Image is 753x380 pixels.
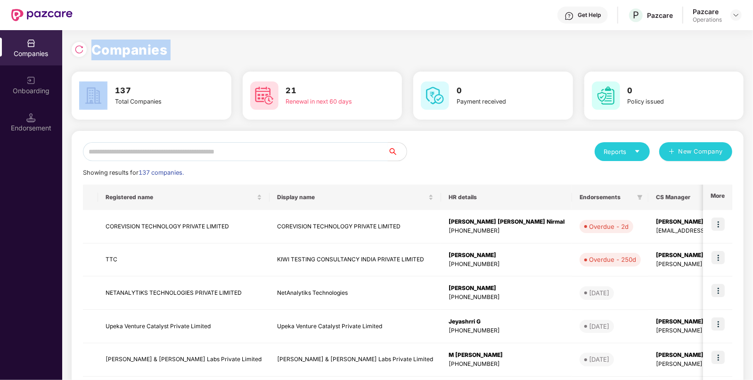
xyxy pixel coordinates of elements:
[270,243,441,277] td: KIWI TESTING CONSULTANCY INDIA PRIVATE LIMITED
[712,251,725,264] img: icon
[732,11,740,19] img: svg+xml;base64,PHN2ZyBpZD0iRHJvcGRvd24tMzJ4MzIiIHhtbG5zPSJodHRwOi8vd3d3LnczLm9yZy8yMDAwL3N2ZyIgd2...
[98,276,270,310] td: NETANALYTIKS TECHNOLOGIES PRIVATE LIMITED
[589,322,609,331] div: [DATE]
[693,16,722,24] div: Operations
[250,81,278,110] img: svg+xml;base64,PHN2ZyB4bWxucz0iaHR0cDovL3d3dy53My5vcmcvMjAwMC9zdmciIHdpZHRoPSI2MCIgaGVpZ2h0PSI2MC...
[270,210,441,243] td: COREVISION TECHNOLOGY PRIVATE LIMITED
[693,7,722,16] div: Pazcare
[589,222,629,231] div: Overdue - 2d
[592,81,620,110] img: svg+xml;base64,PHN2ZyB4bWxucz0iaHR0cDovL3d3dy53My5vcmcvMjAwMC9zdmciIHdpZHRoPSI2MCIgaGVpZ2h0PSI2MC...
[457,97,538,106] div: Payment received
[26,113,36,122] img: svg+xml;base64,PHN2ZyB3aWR0aD0iMTQuNSIgaGVpZ2h0PSIxNC41IiB2aWV3Qm94PSIwIDAgMTYgMTYiIGZpbGw9Im5vbm...
[647,11,673,20] div: Pazcare
[628,97,709,106] div: Policy issued
[74,45,84,54] img: svg+xml;base64,PHN2ZyBpZD0iUmVsb2FkLTMyeDMyIiB4bWxucz0iaHR0cDovL3d3dy53My5vcmcvMjAwMC9zdmciIHdpZH...
[712,218,725,231] img: icon
[79,81,107,110] img: svg+xml;base64,PHN2ZyB4bWxucz0iaHR0cDovL3d3dy53My5vcmcvMjAwMC9zdmciIHdpZHRoPSI2MCIgaGVpZ2h0PSI2MC...
[449,351,565,360] div: M [PERSON_NAME]
[98,343,270,377] td: [PERSON_NAME] & [PERSON_NAME] Labs Private Limited
[115,97,196,106] div: Total Companies
[565,11,574,21] img: svg+xml;base64,PHN2ZyBpZD0iSGVscC0zMngzMiIgeG1sbnM9Imh0dHA6Ly93d3cudzMub3JnLzIwMDAvc3ZnIiB3aWR0aD...
[286,85,367,97] h3: 21
[449,284,565,293] div: [PERSON_NAME]
[635,192,645,203] span: filter
[277,194,426,201] span: Display name
[115,85,196,97] h3: 137
[139,169,184,176] span: 137 companies.
[449,251,565,260] div: [PERSON_NAME]
[421,81,449,110] img: svg+xml;base64,PHN2ZyB4bWxucz0iaHR0cDovL3d3dy53My5vcmcvMjAwMC9zdmciIHdpZHRoPSI2MCIgaGVpZ2h0PSI2MC...
[387,148,407,155] span: search
[98,310,270,343] td: Upeka Venture Catalyst Private Limited
[449,326,565,335] div: [PHONE_NUMBER]
[637,194,643,200] span: filter
[449,293,565,302] div: [PHONE_NUMBER]
[589,255,636,264] div: Overdue - 250d
[270,310,441,343] td: Upeka Venture Catalyst Private Limited
[679,147,723,156] span: New Company
[457,85,538,97] h3: 0
[83,169,184,176] span: Showing results for
[98,210,270,243] td: COREVISION TECHNOLOGY PRIVATE LIMITED
[26,76,36,85] img: svg+xml;base64,PHN2ZyB3aWR0aD0iMjAiIGhlaWdodD0iMjAiIHZpZXdCb3g9IjAgMCAyMCAyMCIgZmlsbD0ibm9uZSIgeG...
[449,260,565,269] div: [PHONE_NUMBER]
[703,185,732,210] th: More
[387,142,407,161] button: search
[286,97,367,106] div: Renewal in next 60 days
[270,185,441,210] th: Display name
[11,9,73,21] img: New Pazcare Logo
[449,360,565,369] div: [PHONE_NUMBER]
[91,40,168,60] h1: Companies
[449,317,565,326] div: Jeyashrri G
[634,148,640,154] span: caret-down
[449,218,565,226] div: [PERSON_NAME] [PERSON_NAME] Nirmal
[106,194,255,201] span: Registered name
[580,194,633,201] span: Endorsements
[712,351,725,364] img: icon
[270,343,441,377] td: [PERSON_NAME] & [PERSON_NAME] Labs Private Limited
[712,317,725,331] img: icon
[449,226,565,235] div: [PHONE_NUMBER]
[589,288,609,298] div: [DATE]
[270,276,441,310] td: NetAnalytiks Technologies
[26,39,36,48] img: svg+xml;base64,PHN2ZyBpZD0iQ29tcGFuaWVzIiB4bWxucz0iaHR0cDovL3d3dy53My5vcmcvMjAwMC9zdmciIHdpZHRoPS...
[604,147,640,156] div: Reports
[633,9,639,21] span: P
[712,284,725,297] img: icon
[669,148,675,156] span: plus
[659,142,732,161] button: plusNew Company
[628,85,709,97] h3: 0
[441,185,572,210] th: HR details
[578,11,601,19] div: Get Help
[589,355,609,364] div: [DATE]
[98,243,270,277] td: TTC
[98,185,270,210] th: Registered name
